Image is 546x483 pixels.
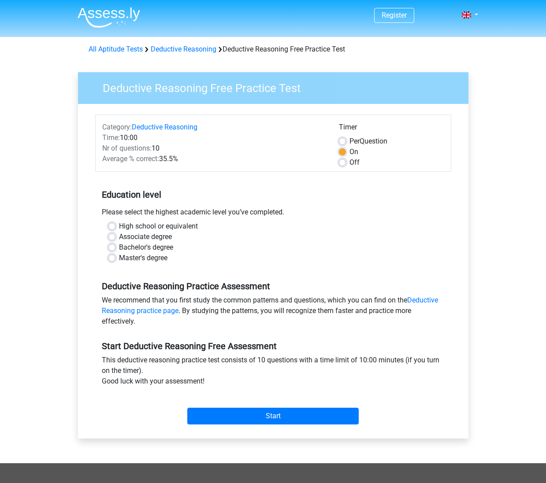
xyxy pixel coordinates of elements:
[349,136,387,147] label: Question
[119,221,198,232] label: High school or equivalent
[96,133,332,143] div: 10:00
[102,341,445,351] h5: Start Deductive Reasoning Free Assessment
[89,45,143,53] a: All Aptitude Tests
[102,281,445,291] h5: Deductive Reasoning Practice Assessment
[92,78,462,95] h3: Deductive Reasoning Free Practice Test
[349,137,360,145] span: Per
[102,155,159,163] span: Average % correct:
[95,207,451,221] div: Please select the highest academic level you’ve completed.
[151,45,216,53] a: Deductive Reasoning
[78,7,140,28] img: Assessly
[187,408,359,424] input: Start
[102,133,120,142] span: Time:
[119,242,173,253] label: Bachelor's degree
[96,143,332,154] div: 10
[102,123,132,131] span: Category:
[102,186,445,203] h5: Education level
[382,11,407,19] a: Register
[132,123,197,131] a: Deductive Reasoning
[95,355,451,390] div: This deductive reasoning practice test consists of 10 questions with a time limit of 10:00 minute...
[96,154,332,164] div: 35.5%
[339,122,444,136] div: Timer
[349,147,358,157] label: On
[349,157,360,168] label: Off
[95,295,451,330] div: We recommend that you first study the common patterns and questions, which you can find on the . ...
[119,232,172,242] label: Associate degree
[85,44,461,55] div: Deductive Reasoning Free Practice Test
[119,253,167,263] label: Master's degree
[102,144,152,152] span: Nr of questions:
